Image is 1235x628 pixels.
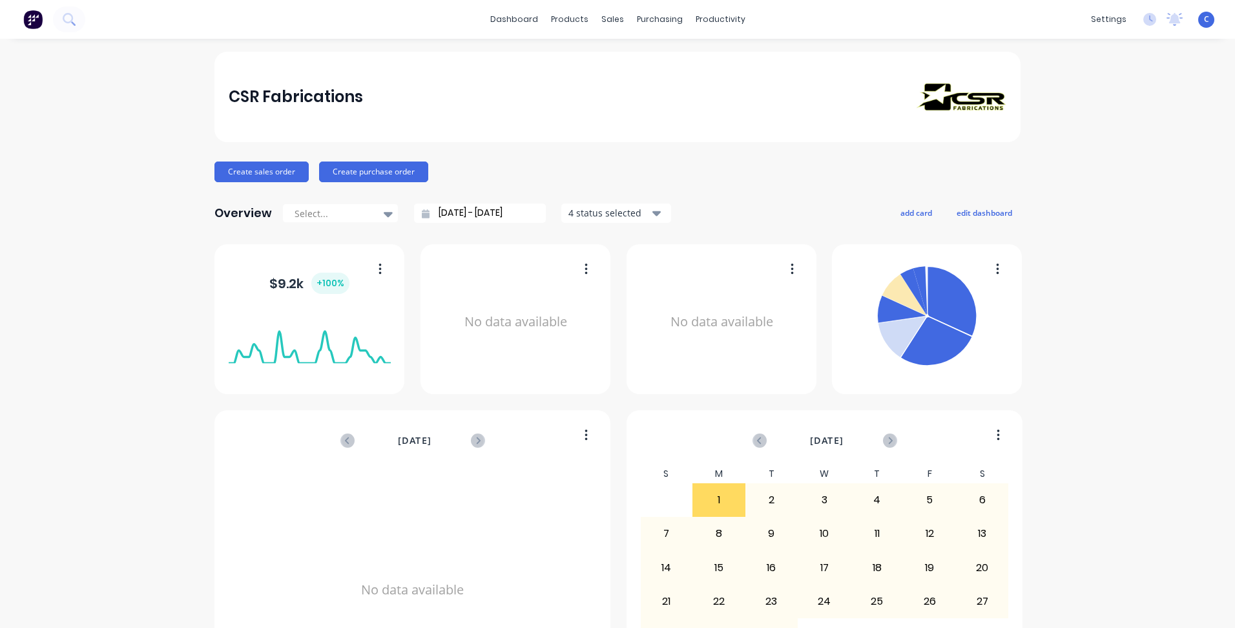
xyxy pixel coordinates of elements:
div: 22 [693,585,745,618]
div: 1 [693,484,745,516]
div: productivity [689,10,752,29]
img: Factory [23,10,43,29]
div: 27 [957,585,1008,618]
div: M [692,465,745,483]
div: 14 [641,552,692,584]
div: 16 [746,552,798,584]
div: 23 [746,585,798,618]
div: T [745,465,798,483]
div: 21 [641,585,692,618]
div: sales [595,10,630,29]
span: [DATE] [810,434,844,448]
div: $ 9.2k [269,273,349,294]
div: 7 [641,518,692,550]
div: 18 [851,552,903,584]
button: 4 status selected [561,204,671,223]
button: edit dashboard [948,204,1021,221]
div: 4 [851,484,903,516]
div: + 100 % [311,273,349,294]
div: 24 [798,585,850,618]
span: C [1204,14,1209,25]
div: 5 [904,484,955,516]
div: purchasing [630,10,689,29]
div: 9 [746,518,798,550]
div: 15 [693,552,745,584]
div: settings [1085,10,1133,29]
div: No data available [435,261,597,383]
div: 12 [904,518,955,550]
div: W [798,465,851,483]
img: CSR Fabrications [916,83,1006,110]
div: S [640,465,693,483]
div: 19 [904,552,955,584]
div: 10 [798,518,850,550]
div: 26 [904,585,955,618]
div: Overview [214,200,272,226]
a: dashboard [484,10,545,29]
div: S [956,465,1009,483]
div: 20 [957,552,1008,584]
div: CSR Fabrications [229,84,363,110]
button: Create sales order [214,162,309,182]
div: 17 [798,552,850,584]
div: F [903,465,956,483]
div: 6 [957,484,1008,516]
div: 8 [693,518,745,550]
div: 2 [746,484,798,516]
div: 13 [957,518,1008,550]
button: Create purchase order [319,162,428,182]
div: 4 status selected [568,206,650,220]
button: add card [892,204,940,221]
div: T [851,465,904,483]
div: 11 [851,518,903,550]
div: 3 [798,484,850,516]
div: No data available [641,261,803,383]
span: [DATE] [398,434,431,448]
div: 25 [851,585,903,618]
div: products [545,10,595,29]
